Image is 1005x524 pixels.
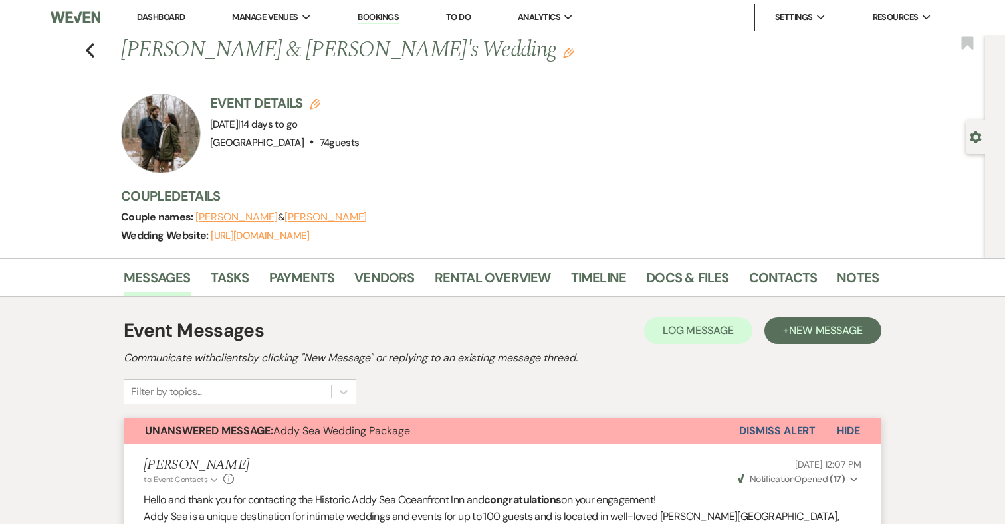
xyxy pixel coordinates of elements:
span: Analytics [518,11,560,24]
a: [URL][DOMAIN_NAME] [211,229,309,242]
strong: Unanswered Message: [145,424,273,438]
span: to: Event Contacts [144,474,207,485]
h2: Communicate with clients by clicking "New Message" or replying to an existing message thread. [124,350,881,366]
a: Payments [269,267,335,296]
img: Weven Logo [51,3,100,31]
a: Vendors [354,267,414,296]
a: Rental Overview [435,267,551,296]
h1: Event Messages [124,317,264,345]
h1: [PERSON_NAME] & [PERSON_NAME]'s Wedding [121,35,717,66]
button: Edit [563,46,574,58]
div: Filter by topics... [131,384,202,400]
span: 14 days to go [241,118,298,131]
strong: congratulations [484,493,561,507]
button: Log Message [644,317,752,344]
h3: Event Details [210,94,359,112]
button: to: Event Contacts [144,474,220,485]
p: Hello and thank you for contacting the Historic Addy Sea Oceanfront Inn and on your engagement! [144,491,861,509]
button: Unanswered Message:Addy Sea Wedding Package [124,418,739,444]
button: Dismiss Alert [739,418,816,444]
button: Hide [816,418,881,444]
button: [PERSON_NAME] [195,212,278,222]
span: [DATE] [210,118,297,131]
a: Contacts [749,267,818,296]
span: Addy Sea Wedding Package [145,424,410,438]
a: Docs & Files [646,267,728,296]
a: Bookings [358,11,399,24]
a: Messages [124,267,191,296]
button: [PERSON_NAME] [284,212,367,222]
span: Couple names: [121,210,195,224]
span: Opened [738,473,845,485]
span: Notification [750,473,794,485]
strong: ( 17 ) [830,473,845,485]
span: Settings [775,11,813,24]
span: Resources [873,11,919,24]
a: Notes [837,267,879,296]
a: Tasks [211,267,249,296]
button: Open lead details [970,130,982,143]
span: 74 guests [320,136,360,149]
span: & [195,211,367,224]
h5: [PERSON_NAME] [144,457,249,474]
a: Timeline [571,267,627,296]
span: | [238,118,297,131]
button: +New Message [764,317,881,344]
span: Log Message [663,323,734,337]
a: To Do [446,11,471,23]
span: Hide [837,424,860,438]
span: [GEOGRAPHIC_DATA] [210,136,304,149]
span: Manage Venues [232,11,298,24]
span: Wedding Website: [121,228,211,242]
button: NotificationOpened (17) [736,472,861,486]
span: [DATE] 12:07 PM [795,458,861,470]
h3: Couple Details [121,187,865,205]
a: Dashboard [137,11,185,23]
span: New Message [789,323,863,337]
